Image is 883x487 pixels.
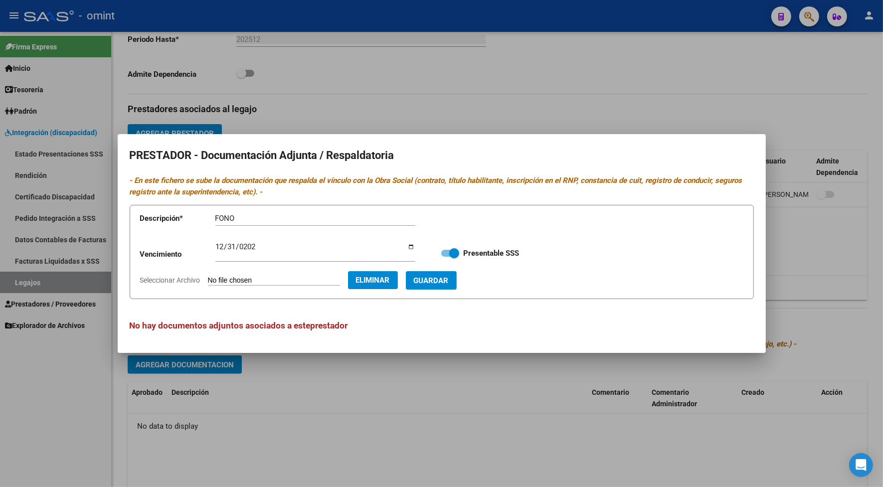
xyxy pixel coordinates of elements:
span: prestador [311,321,348,330]
h2: PRESTADOR - Documentación Adjunta / Respaldatoria [130,146,754,165]
span: Seleccionar Archivo [140,276,200,284]
i: - En este fichero se sube la documentación que respalda el vínculo con la Obra Social (contrato, ... [130,176,742,196]
span: Guardar [414,276,449,285]
p: Vencimiento [140,249,215,260]
button: Guardar [406,271,457,290]
button: Eliminar [348,271,398,289]
p: Descripción [140,213,215,224]
strong: Presentable SSS [463,249,519,258]
div: Open Intercom Messenger [849,453,873,477]
span: Eliminar [356,276,390,285]
h3: No hay documentos adjuntos asociados a este [130,319,754,332]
